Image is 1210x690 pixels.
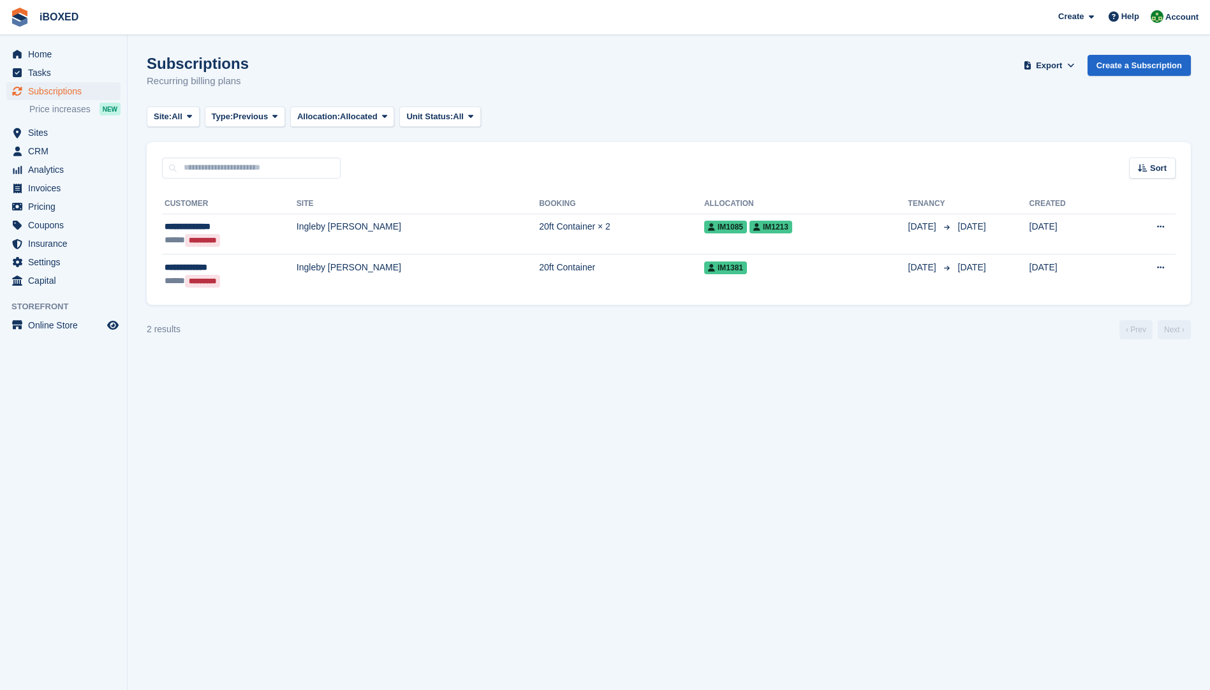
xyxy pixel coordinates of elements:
img: Amanda Forder [1151,10,1163,23]
a: menu [6,45,121,63]
span: Sort [1150,162,1167,175]
span: Account [1165,11,1199,24]
a: Create a Subscription [1088,55,1191,76]
button: Unit Status: All [399,106,480,128]
span: Storefront [11,300,127,313]
span: CRM [28,142,105,160]
span: Price increases [29,103,91,115]
th: Created [1029,194,1114,214]
span: Capital [28,272,105,290]
a: menu [6,179,121,197]
span: Pricing [28,198,105,216]
th: Customer [162,194,297,214]
span: IM1381 [704,261,747,274]
span: Coupons [28,216,105,234]
span: Site: [154,110,172,123]
span: Tasks [28,64,105,82]
span: Sites [28,124,105,142]
th: Site [297,194,539,214]
td: [DATE] [1029,254,1114,295]
span: Previous [233,110,268,123]
span: [DATE] [908,261,939,274]
th: Tenancy [908,194,953,214]
span: Allocation: [297,110,340,123]
a: Previous [1119,320,1153,339]
p: Recurring billing plans [147,74,249,89]
a: menu [6,198,121,216]
span: Subscriptions [28,82,105,100]
img: stora-icon-8386f47178a22dfd0bd8f6a31ec36ba5ce8667c1dd55bd0f319d3a0aa187defe.svg [10,8,29,27]
a: menu [6,64,121,82]
div: 2 results [147,323,181,336]
td: 20ft Container × 2 [539,214,704,254]
button: Allocation: Allocated [290,106,394,128]
button: Site: All [147,106,200,128]
nav: Page [1117,320,1193,339]
span: Export [1036,59,1062,72]
th: Allocation [704,194,908,214]
span: Help [1121,10,1139,23]
span: Online Store [28,316,105,334]
span: Settings [28,253,105,271]
span: All [453,110,464,123]
span: Unit Status: [406,110,453,123]
td: 20ft Container [539,254,704,295]
span: Invoices [28,179,105,197]
a: menu [6,161,121,179]
span: IM1213 [749,221,792,233]
a: menu [6,272,121,290]
span: Create [1058,10,1084,23]
div: NEW [100,103,121,115]
span: Type: [212,110,233,123]
a: menu [6,235,121,253]
span: IM1085 [704,221,747,233]
span: Allocated [340,110,378,123]
a: menu [6,82,121,100]
a: menu [6,316,121,334]
th: Booking [539,194,704,214]
td: [DATE] [1029,214,1114,254]
button: Type: Previous [205,106,285,128]
span: Home [28,45,105,63]
a: menu [6,253,121,271]
h1: Subscriptions [147,55,249,72]
span: [DATE] [958,262,986,272]
span: All [172,110,182,123]
a: iBOXED [34,6,84,27]
a: Next [1158,320,1191,339]
button: Export [1021,55,1077,76]
a: menu [6,142,121,160]
td: Ingleby [PERSON_NAME] [297,254,539,295]
a: menu [6,216,121,234]
span: [DATE] [908,220,939,233]
a: Preview store [105,318,121,333]
a: Price increases NEW [29,102,121,116]
span: [DATE] [958,221,986,231]
td: Ingleby [PERSON_NAME] [297,214,539,254]
span: Insurance [28,235,105,253]
span: Analytics [28,161,105,179]
a: menu [6,124,121,142]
